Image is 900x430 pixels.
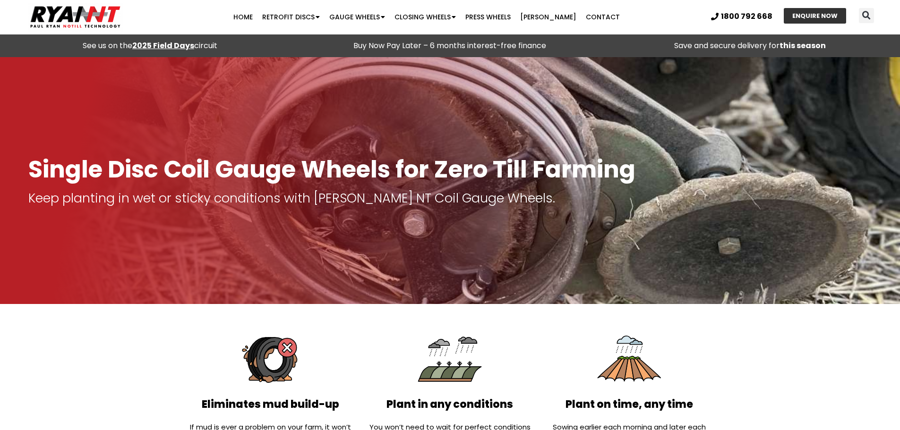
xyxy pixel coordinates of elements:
a: 2025 Field Days [132,40,194,51]
img: Ryan NT logo [28,2,123,32]
a: Retrofit Discs [257,8,325,26]
a: Gauge Wheels [325,8,390,26]
span: 1800 792 668 [721,13,772,20]
p: Save and secure delivery for [605,39,895,52]
img: Plant in any conditions [416,325,484,393]
h2: Plant in any conditions [365,398,535,412]
h1: Single Disc Coil Gauge Wheels for Zero Till Farming [28,156,872,182]
div: See us on the circuit [5,39,295,52]
p: Keep planting in wet or sticky conditions with [PERSON_NAME] NT Coil Gauge Wheels. [28,192,872,205]
a: 1800 792 668 [711,13,772,20]
a: Contact [581,8,625,26]
div: Search [859,8,874,23]
nav: Menu [174,8,678,26]
a: Home [229,8,257,26]
a: [PERSON_NAME] [515,8,581,26]
strong: this season [780,40,826,51]
a: Closing Wheels [390,8,461,26]
span: ENQUIRE NOW [792,13,838,19]
p: Buy Now Pay Later – 6 months interest-free finance [305,39,595,52]
img: Plant on time any time [595,325,663,393]
h2: Plant on time, any time [544,398,714,412]
img: Eliminates mud build-up [237,325,305,393]
a: Press Wheels [461,8,515,26]
h2: Eliminates mud build-up [186,398,356,412]
a: ENQUIRE NOW [784,8,846,24]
